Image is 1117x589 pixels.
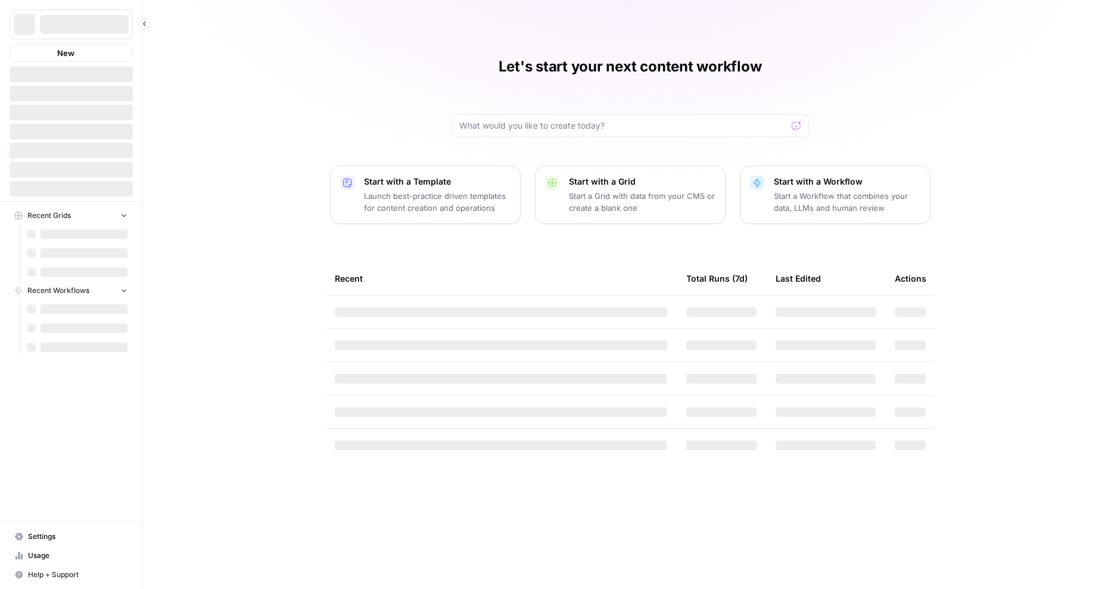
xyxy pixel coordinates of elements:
[28,531,127,542] span: Settings
[364,190,511,214] p: Launch best-practice driven templates for content creation and operations
[28,550,127,561] span: Usage
[776,262,821,295] div: Last Edited
[10,207,133,225] button: Recent Grids
[535,166,726,224] button: Start with a GridStart a Grid with data from your CMS or create a blank one
[774,190,920,214] p: Start a Workflow that combines your data, LLMs and human review
[28,569,127,580] span: Help + Support
[569,190,715,214] p: Start a Grid with data from your CMS or create a blank one
[499,57,762,76] h1: Let's start your next content workflow
[335,262,667,295] div: Recent
[774,176,920,188] p: Start with a Workflow
[10,527,133,546] a: Settings
[27,210,71,221] span: Recent Grids
[364,176,511,188] p: Start with a Template
[27,285,89,296] span: Recent Workflows
[10,44,133,62] button: New
[57,47,74,59] span: New
[895,262,926,295] div: Actions
[569,176,715,188] p: Start with a Grid
[10,282,133,300] button: Recent Workflows
[10,546,133,565] a: Usage
[10,565,133,584] button: Help + Support
[330,166,521,224] button: Start with a TemplateLaunch best-practice driven templates for content creation and operations
[459,120,787,132] input: What would you like to create today?
[686,262,748,295] div: Total Runs (7d)
[740,166,931,224] button: Start with a WorkflowStart a Workflow that combines your data, LLMs and human review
